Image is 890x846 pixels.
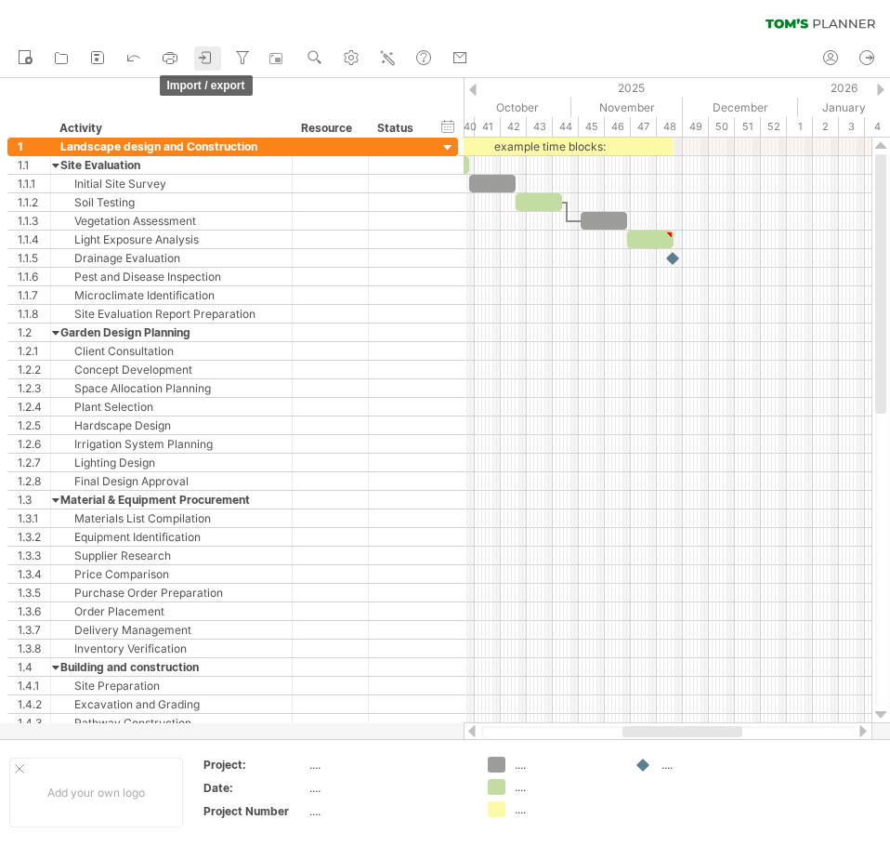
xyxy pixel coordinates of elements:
[683,98,798,117] div: December 2025
[683,117,709,137] div: 49
[60,435,282,453] div: Irrigation System Planning
[661,757,763,773] div: ....
[515,779,616,795] div: ....
[456,98,571,117] div: October 2025
[18,695,50,713] div: 1.4.2
[60,324,282,341] div: Garden Design Planning
[301,119,358,138] div: Resource
[18,528,50,546] div: 1.3.2
[60,677,282,694] div: Site Preparation
[571,98,683,117] div: November 2025
[553,117,579,137] div: 44
[605,117,631,137] div: 46
[60,584,282,601] div: Purchase Order Preparation
[60,249,282,267] div: Drainage Evaluation
[18,324,50,341] div: 1.2
[18,268,50,285] div: 1.1.6
[60,528,282,546] div: Equipment Identification
[18,416,50,434] div: 1.2.5
[203,803,306,819] div: Project Number
[813,117,839,137] div: 2
[709,117,735,137] div: 50
[309,757,465,773] div: ....
[18,584,50,601] div: 1.3.5
[60,305,282,323] div: Site Evaluation Report Preparation
[60,379,282,397] div: Space Allocation Planning
[579,117,605,137] div: 45
[631,117,657,137] div: 47
[60,695,282,713] div: Excavation and Grading
[60,175,282,192] div: Initial Site Survey
[18,212,50,230] div: 1.1.3
[60,602,282,620] div: Order Placement
[60,658,282,676] div: Building and construction
[60,509,282,527] div: Materials List Compilation
[309,780,465,796] div: ....
[18,640,50,657] div: 1.3.8
[18,361,50,378] div: 1.2.2
[475,117,501,137] div: 41
[735,117,761,137] div: 51
[60,714,282,732] div: Pathway Construction
[18,231,50,248] div: 1.1.4
[18,138,50,155] div: 1
[18,509,50,527] div: 1.3.1
[18,602,50,620] div: 1.3.6
[18,435,50,453] div: 1.2.6
[787,117,813,137] div: 1
[761,117,787,137] div: 52
[160,75,253,96] span: import / export
[18,491,50,509] div: 1.3
[60,361,282,378] div: Concept Development
[60,491,282,509] div: Material & Equipment Procurement
[377,119,418,138] div: Status
[18,472,50,490] div: 1.2.8
[515,757,616,773] div: ....
[18,249,50,267] div: 1.1.5
[60,138,282,155] div: Landscape design and Construction
[18,621,50,639] div: 1.3.7
[18,379,50,397] div: 1.2.3
[657,117,683,137] div: 48
[9,758,183,827] div: Add your own logo
[60,342,282,360] div: Client Consultation
[203,757,306,773] div: Project:
[18,286,50,304] div: 1.1.7
[60,640,282,657] div: Inventory Verification
[60,193,282,211] div: Soil Testing
[60,212,282,230] div: Vegetation Assessment
[18,658,50,676] div: 1.4
[18,714,50,732] div: 1.4.3
[18,193,50,211] div: 1.1.2
[60,454,282,471] div: Lighting Design
[60,416,282,434] div: Hardscape Design
[60,398,282,416] div: Plant Selection
[18,677,50,694] div: 1.4.1
[59,119,281,138] div: Activity
[501,117,527,137] div: 42
[18,454,50,471] div: 1.2.7
[60,621,282,639] div: Delivery Management
[60,286,282,304] div: Microclimate Identification
[527,117,553,137] div: 43
[515,801,616,817] div: ....
[60,547,282,564] div: Supplier Research
[194,46,221,71] a: import / export
[18,156,50,174] div: 1.1
[60,156,282,174] div: Site Evaluation
[18,342,50,360] div: 1.2.1
[18,547,50,564] div: 1.3.3
[423,138,674,155] div: example time blocks:
[309,803,465,819] div: ....
[18,565,50,583] div: 1.3.4
[18,305,50,323] div: 1.1.8
[18,398,50,416] div: 1.2.4
[60,268,282,285] div: Pest and Disease Inspection
[839,117,865,137] div: 3
[60,472,282,490] div: Final Design Approval
[18,175,50,192] div: 1.1.1
[203,780,306,796] div: Date:
[60,231,282,248] div: Light Exposure Analysis
[60,565,282,583] div: Price Comparison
